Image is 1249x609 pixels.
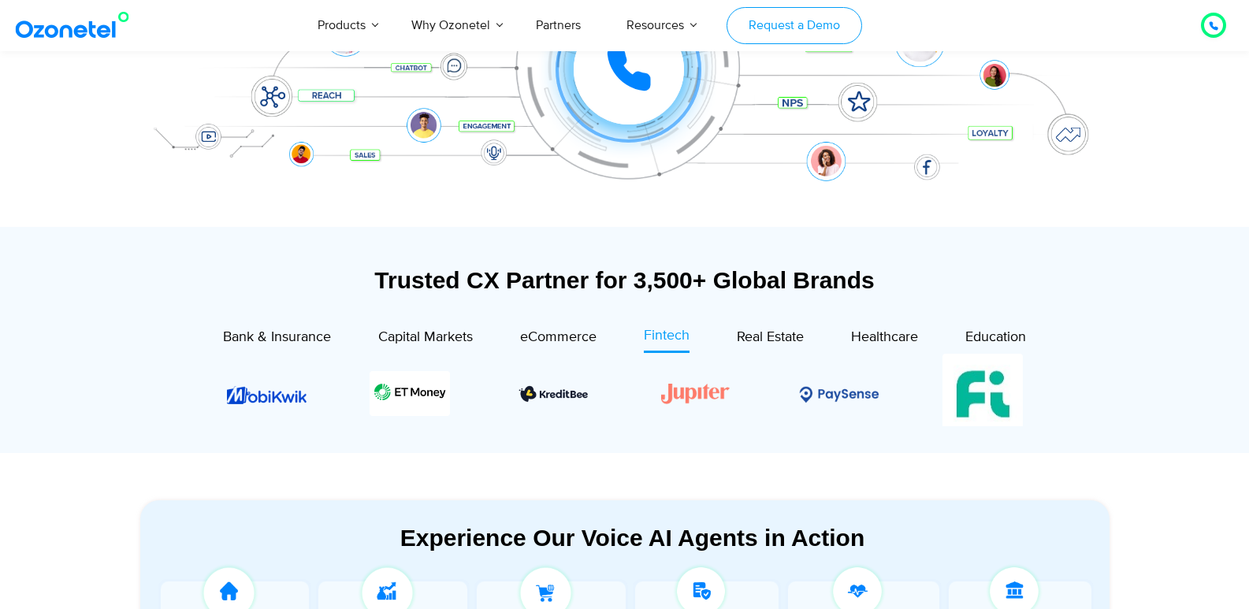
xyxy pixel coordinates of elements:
span: Real Estate [737,329,804,346]
a: Healthcare [851,325,918,353]
div: v 4.0.25 [44,25,77,38]
img: tab_keywords_by_traffic_grey.svg [157,91,169,104]
a: Bank & Insurance [223,325,331,353]
div: Domain: [DOMAIN_NAME] [41,41,173,54]
span: Healthcare [851,329,918,346]
img: tab_domain_overview_orange.svg [43,91,55,104]
div: Keywords by Traffic [174,93,266,103]
div: Image Carousel [227,354,1023,434]
a: Real Estate [737,325,804,353]
img: logo_orange.svg [25,25,38,38]
a: eCommerce [520,325,597,353]
img: website_grey.svg [25,41,38,54]
div: Domain Overview [60,93,141,103]
div: Experience Our Voice AI Agents in Action [156,524,1110,551]
span: Education [965,329,1026,346]
a: Request a Demo [727,7,861,44]
span: Fintech [644,327,690,344]
a: Fintech [644,325,690,353]
div: Trusted CX Partner for 3,500+ Global Brands [140,266,1110,294]
span: eCommerce [520,329,597,346]
span: Bank & Insurance [223,329,331,346]
span: Capital Markets [378,329,473,346]
a: Education [965,325,1026,353]
a: Capital Markets [378,325,473,353]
